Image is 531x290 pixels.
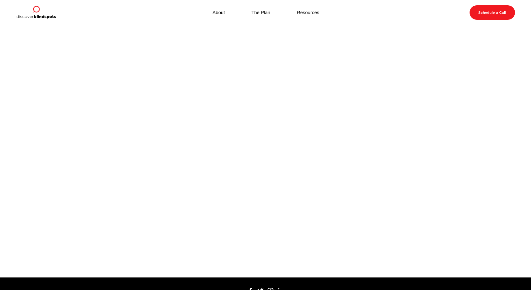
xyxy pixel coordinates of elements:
[251,8,270,17] a: The Plan
[297,8,319,17] a: Resources
[470,5,515,20] a: Schedule a Call
[213,8,225,17] a: About
[16,5,56,20] img: Discover Blind Spots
